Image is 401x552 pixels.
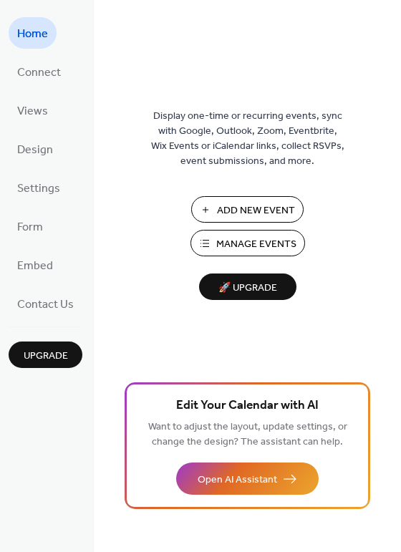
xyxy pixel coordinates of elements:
span: Settings [17,178,60,200]
a: Settings [9,172,69,203]
span: Want to adjust the layout, update settings, or change the design? The assistant can help. [148,417,347,452]
a: Contact Us [9,288,82,319]
span: Home [17,23,48,46]
span: 🚀 Upgrade [208,279,288,298]
a: Views [9,95,57,126]
span: Display one-time or recurring events, sync with Google, Outlook, Zoom, Eventbrite, Wix Events or ... [151,109,344,169]
span: Embed [17,255,53,278]
button: Manage Events [190,230,305,256]
button: 🚀 Upgrade [199,273,296,300]
span: Contact Us [17,294,74,316]
a: Embed [9,249,62,281]
span: Open AI Assistant [198,473,277,488]
span: Manage Events [216,237,296,252]
span: Add New Event [217,203,295,218]
a: Form [9,210,52,242]
span: Upgrade [24,349,68,364]
span: Edit Your Calendar with AI [176,396,319,416]
a: Connect [9,56,69,87]
span: Views [17,100,48,123]
button: Open AI Assistant [176,463,319,495]
span: Form [17,216,43,239]
span: Design [17,139,53,162]
button: Upgrade [9,342,82,368]
a: Home [9,17,57,49]
a: Design [9,133,62,165]
button: Add New Event [191,196,304,223]
span: Connect [17,62,61,84]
